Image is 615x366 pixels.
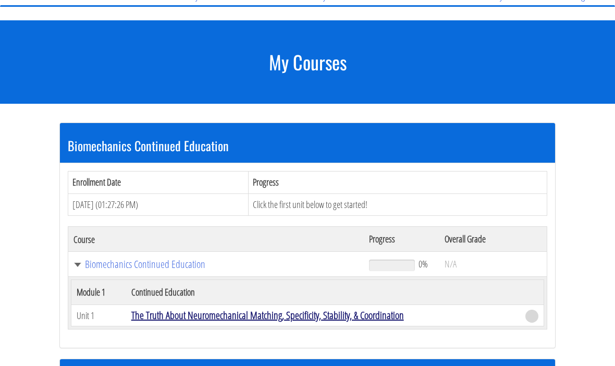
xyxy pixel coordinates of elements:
td: Unit 1 [71,305,126,326]
a: The Truth About Neuromechanical Matching, Specificity, Stability, & Coordination [131,308,404,322]
a: Biomechanics Continued Education [73,259,359,270]
th: Continued Education [126,280,520,305]
h3: Biomechanics Continued Education [68,139,547,152]
th: Overall Grade [439,227,547,252]
span: 0% [419,258,428,270]
th: Course [68,227,364,252]
th: Enrollment Date [68,171,249,193]
th: Progress [364,227,439,252]
td: [DATE] (01:27:26 PM) [68,193,249,216]
td: N/A [439,252,547,277]
th: Progress [248,171,547,193]
td: Click the first unit below to get started! [248,193,547,216]
th: Module 1 [71,280,126,305]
